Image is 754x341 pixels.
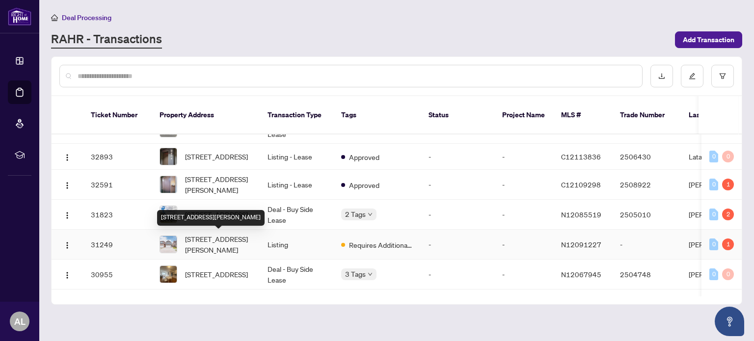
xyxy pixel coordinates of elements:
[59,207,75,222] button: Logo
[14,315,26,328] span: AL
[650,65,673,87] button: download
[62,13,111,22] span: Deal Processing
[612,144,681,170] td: 2506430
[421,170,494,200] td: -
[185,151,248,162] span: [STREET_ADDRESS]
[260,170,333,200] td: Listing - Lease
[722,268,734,280] div: 0
[561,240,601,249] span: N12091227
[722,209,734,220] div: 2
[689,73,696,79] span: edit
[561,180,601,189] span: C12109298
[722,151,734,162] div: 0
[63,271,71,279] img: Logo
[63,154,71,161] img: Logo
[709,151,718,162] div: 0
[349,239,413,250] span: Requires Additional Docs
[421,230,494,260] td: -
[561,152,601,161] span: C12113836
[368,272,373,277] span: down
[83,170,152,200] td: 32591
[681,65,703,87] button: edit
[333,96,421,134] th: Tags
[160,266,177,283] img: thumbnail-img
[157,210,265,226] div: [STREET_ADDRESS][PERSON_NAME]
[260,230,333,260] td: Listing
[494,144,553,170] td: -
[494,260,553,289] td: -
[719,73,726,79] span: filter
[612,260,681,289] td: 2504748
[185,174,252,195] span: [STREET_ADDRESS][PERSON_NAME]
[185,234,252,255] span: [STREET_ADDRESS][PERSON_NAME]
[51,31,162,49] a: RAHR - Transactions
[51,14,58,21] span: home
[561,210,601,219] span: N12085519
[63,241,71,249] img: Logo
[160,148,177,165] img: thumbnail-img
[185,209,248,220] span: [STREET_ADDRESS]
[683,32,734,48] span: Add Transaction
[260,260,333,289] td: Deal - Buy Side Lease
[83,144,152,170] td: 32893
[260,200,333,230] td: Deal - Buy Side Lease
[368,212,373,217] span: down
[83,200,152,230] td: 31823
[63,182,71,189] img: Logo
[59,236,75,252] button: Logo
[260,96,333,134] th: Transaction Type
[152,96,260,134] th: Property Address
[160,176,177,193] img: thumbnail-img
[675,31,742,48] button: Add Transaction
[349,180,379,190] span: Approved
[421,200,494,230] td: -
[722,179,734,190] div: 1
[494,96,553,134] th: Project Name
[260,144,333,170] td: Listing - Lease
[63,211,71,219] img: Logo
[83,260,152,289] td: 30955
[494,230,553,260] td: -
[421,96,494,134] th: Status
[709,238,718,250] div: 0
[83,230,152,260] td: 31249
[709,179,718,190] div: 0
[494,170,553,200] td: -
[160,206,177,223] img: thumbnail-img
[658,73,665,79] span: download
[612,230,681,260] td: -
[160,236,177,253] img: thumbnail-img
[709,268,718,280] div: 0
[612,170,681,200] td: 2508922
[59,266,75,282] button: Logo
[722,238,734,250] div: 1
[561,270,601,279] span: N12067945
[349,152,379,162] span: Approved
[185,269,248,280] span: [STREET_ADDRESS]
[709,209,718,220] div: 0
[59,177,75,192] button: Logo
[494,200,553,230] td: -
[345,268,366,280] span: 3 Tags
[59,149,75,164] button: Logo
[421,144,494,170] td: -
[421,260,494,289] td: -
[345,209,366,220] span: 2 Tags
[8,7,31,26] img: logo
[83,96,152,134] th: Ticket Number
[612,96,681,134] th: Trade Number
[553,96,612,134] th: MLS #
[715,307,744,336] button: Open asap
[612,200,681,230] td: 2505010
[711,65,734,87] button: filter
